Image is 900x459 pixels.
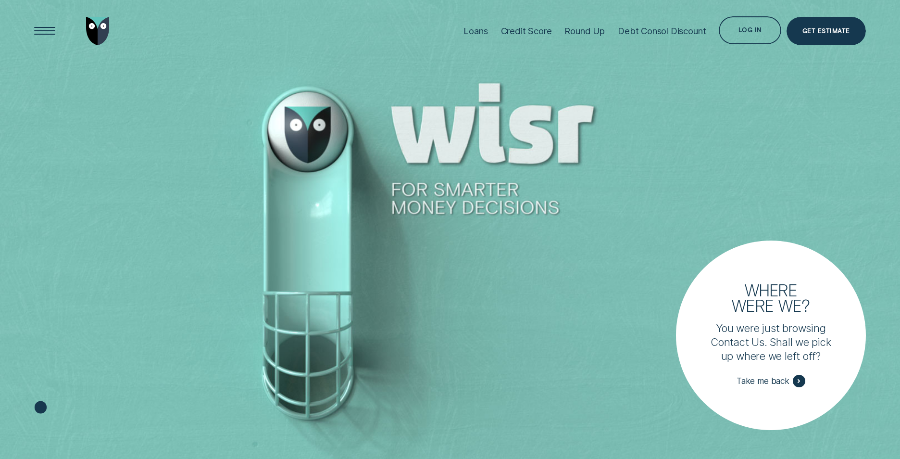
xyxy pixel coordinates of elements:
span: Take me back [737,376,789,386]
button: Open Menu [31,17,59,45]
div: Round Up [564,25,605,36]
img: Wisr [86,17,110,45]
a: Where were we?You were just browsing Contact Us. Shall we pick up where we left off?Take me back [676,241,865,430]
div: Credit Score [501,25,552,36]
p: You were just browsing Contact Us. Shall we pick up where we left off? [708,321,833,364]
div: Debt Consol Discount [618,25,706,36]
a: Get Estimate [787,17,865,45]
button: Log in [719,16,781,44]
h3: Where were we? [725,282,817,313]
div: Loans [463,25,487,36]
